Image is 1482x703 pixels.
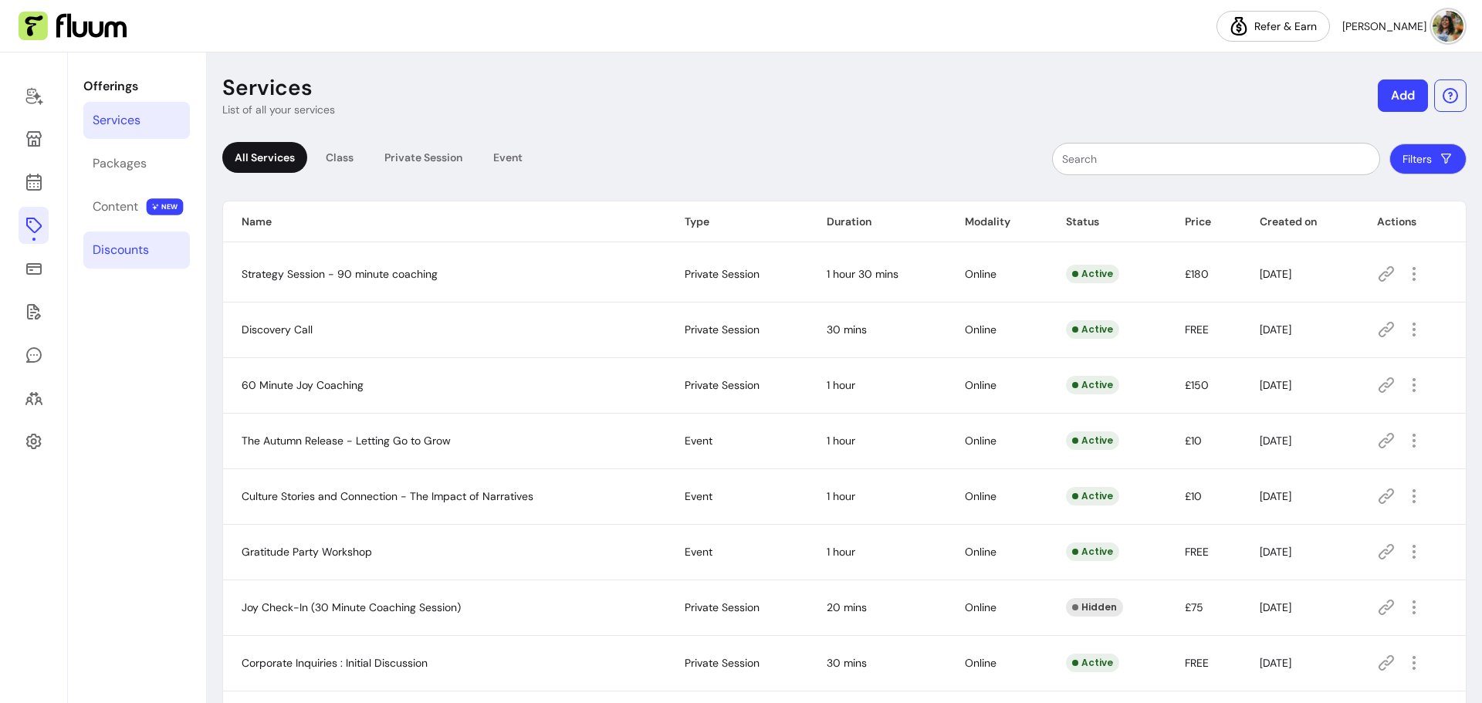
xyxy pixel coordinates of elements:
[685,489,712,503] span: Event
[1260,267,1291,281] span: [DATE]
[1342,19,1426,34] span: [PERSON_NAME]
[827,378,855,392] span: 1 hour
[19,77,49,114] a: Home
[19,207,49,244] a: Offerings
[19,380,49,417] a: Clients
[1260,600,1291,614] span: [DATE]
[242,545,372,559] span: Gratitude Party Workshop
[1185,434,1202,448] span: £10
[685,267,760,281] span: Private Session
[1166,201,1241,242] th: Price
[1216,11,1330,42] a: Refer & Earn
[1185,600,1203,614] span: £75
[19,423,49,460] a: Settings
[1066,265,1119,283] div: Active
[1260,489,1291,503] span: [DATE]
[827,434,855,448] span: 1 hour
[83,102,190,139] a: Services
[685,323,760,336] span: Private Session
[1358,201,1466,242] th: Actions
[827,545,855,559] span: 1 hour
[93,154,147,173] div: Packages
[965,545,996,559] span: Online
[372,142,475,173] div: Private Session
[93,241,149,259] div: Discounts
[1066,598,1123,617] div: Hidden
[83,77,190,96] p: Offerings
[1185,545,1209,559] span: FREE
[1185,378,1209,392] span: £150
[1378,79,1428,112] button: Add
[1066,320,1119,339] div: Active
[83,145,190,182] a: Packages
[685,378,760,392] span: Private Session
[666,201,808,242] th: Type
[1066,376,1119,394] div: Active
[1062,151,1370,167] input: Search
[242,656,428,670] span: Corporate Inquiries : Initial Discussion
[83,232,190,269] a: Discounts
[965,489,996,503] span: Online
[1260,378,1291,392] span: [DATE]
[827,600,867,614] span: 20 mins
[19,250,49,287] a: Sales
[19,336,49,373] a: My Messages
[1389,144,1467,174] button: Filters
[481,142,535,173] div: Event
[965,267,996,281] span: Online
[222,74,313,102] p: Services
[965,600,996,614] span: Online
[19,164,49,201] a: Calendar
[1066,542,1119,561] div: Active
[965,656,996,670] span: Online
[242,600,461,614] span: Joy Check-In (30 Minute Coaching Session)
[827,323,867,336] span: 30 mins
[1342,11,1463,42] button: avatar[PERSON_NAME]
[93,111,140,130] div: Services
[827,656,867,670] span: 30 mins
[965,434,996,448] span: Online
[147,198,184,215] span: NEW
[685,656,760,670] span: Private Session
[827,267,898,281] span: 1 hour 30 mins
[222,142,307,173] div: All Services
[1066,487,1119,505] div: Active
[808,201,946,242] th: Duration
[1260,323,1291,336] span: [DATE]
[242,323,313,336] span: Discovery Call
[827,489,855,503] span: 1 hour
[685,545,712,559] span: Event
[19,293,49,330] a: Forms
[242,378,364,392] span: 60 Minute Joy Coaching
[1185,323,1209,336] span: FREE
[242,434,451,448] span: The Autumn Release - Letting Go to Grow
[19,12,127,41] img: Fluum Logo
[19,120,49,157] a: Storefront
[222,102,335,117] p: List of all your services
[93,198,138,216] div: Content
[313,142,366,173] div: Class
[1066,431,1119,450] div: Active
[242,267,438,281] span: Strategy Session - 90 minute coaching
[1066,654,1119,672] div: Active
[1185,656,1209,670] span: FREE
[965,323,996,336] span: Online
[1260,656,1291,670] span: [DATE]
[223,201,666,242] th: Name
[1185,489,1202,503] span: £10
[1241,201,1358,242] th: Created on
[965,378,996,392] span: Online
[685,434,712,448] span: Event
[1185,267,1209,281] span: £180
[1433,11,1463,42] img: avatar
[1047,201,1166,242] th: Status
[242,489,533,503] span: Culture Stories and Connection - The Impact of Narratives
[685,600,760,614] span: Private Session
[1260,434,1291,448] span: [DATE]
[946,201,1048,242] th: Modality
[1260,545,1291,559] span: [DATE]
[83,188,190,225] a: Content NEW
